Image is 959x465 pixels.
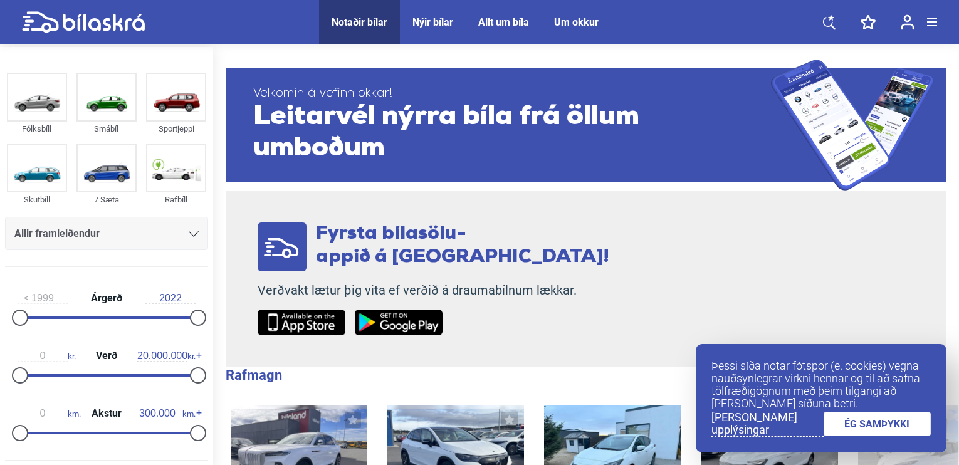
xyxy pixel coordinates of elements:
span: Akstur [88,409,125,419]
span: km. [18,408,81,419]
div: Fólksbíll [7,122,67,136]
b: Rafmagn [226,367,282,383]
div: Sportjeppi [146,122,206,136]
a: Um okkur [554,16,599,28]
span: Árgerð [88,293,125,303]
span: Fyrsta bílasölu- appið á [GEOGRAPHIC_DATA]! [316,224,609,267]
span: Allir framleiðendur [14,225,100,243]
p: Verðvakt lætur þig vita ef verðið á draumabílnum lækkar. [258,283,609,298]
span: kr. [18,350,76,362]
a: Notaðir bílar [332,16,387,28]
p: Þessi síða notar fótspor (e. cookies) vegna nauðsynlegrar virkni hennar og til að safna tölfræðig... [711,360,931,410]
div: Smábíl [76,122,137,136]
a: Velkomin á vefinn okkar!Leitarvél nýrra bíla frá öllum umboðum [226,60,946,191]
span: kr. [137,350,196,362]
span: Verð [93,351,120,361]
div: Skutbíll [7,192,67,207]
a: Nýir bílar [412,16,453,28]
span: Velkomin á vefinn okkar! [253,86,771,102]
div: 7 Sæta [76,192,137,207]
span: km. [132,408,196,419]
div: Rafbíll [146,192,206,207]
a: [PERSON_NAME] upplýsingar [711,411,824,437]
img: user-login.svg [901,14,914,30]
span: Leitarvél nýrra bíla frá öllum umboðum [253,102,771,164]
a: ÉG SAMÞYKKI [824,412,931,436]
a: Allt um bíla [478,16,529,28]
